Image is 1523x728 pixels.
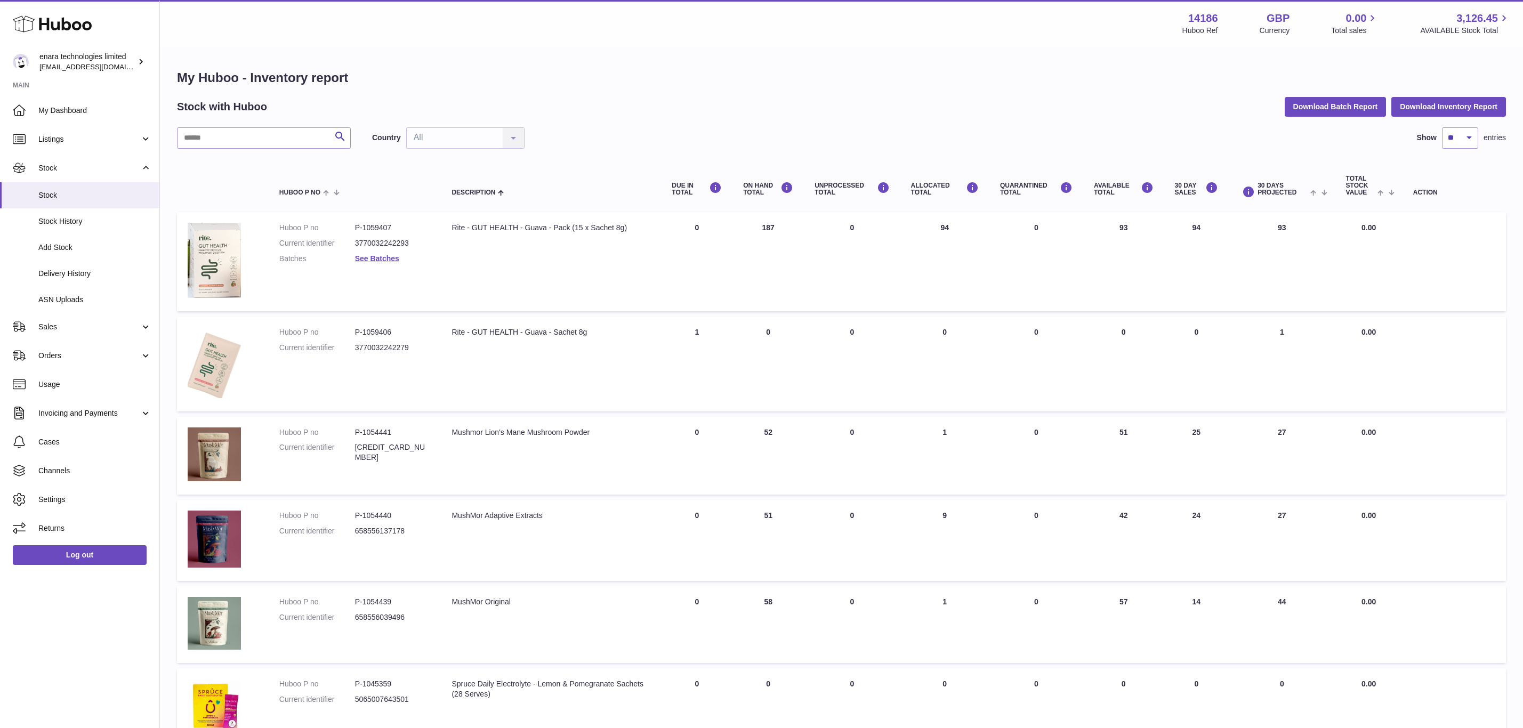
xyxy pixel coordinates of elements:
[900,586,989,664] td: 1
[1164,417,1229,495] td: 25
[1034,428,1038,436] span: 0
[1094,182,1154,196] div: AVAILABLE Total
[1083,500,1164,581] td: 42
[732,417,804,495] td: 52
[1083,212,1164,311] td: 93
[1361,328,1376,336] span: 0.00
[1229,500,1335,581] td: 27
[279,612,355,622] dt: Current identifier
[1420,11,1510,36] a: 3,126.45 AVAILABLE Stock Total
[1034,511,1038,520] span: 0
[355,612,431,622] dd: 658556039496
[355,694,431,705] dd: 5065007643501
[1484,133,1506,143] span: entries
[661,500,732,581] td: 0
[1083,586,1164,664] td: 57
[279,223,355,233] dt: Huboo P no
[355,511,431,521] dd: P-1054440
[743,182,793,196] div: ON HAND Total
[452,223,650,233] div: Rite - GUT HEALTH - Guava - Pack (15 x Sachet 8g)
[1361,511,1376,520] span: 0.00
[355,343,431,353] dd: 3770032242279
[39,62,157,71] span: [EMAIL_ADDRESS][DOMAIN_NAME]
[732,586,804,664] td: 58
[1361,223,1376,232] span: 0.00
[804,212,900,311] td: 0
[1285,97,1387,116] button: Download Batch Report
[900,500,989,581] td: 9
[38,437,151,447] span: Cases
[279,254,355,264] dt: Batches
[661,317,732,411] td: 1
[1346,175,1375,197] span: Total stock value
[1420,26,1510,36] span: AVAILABLE Stock Total
[1361,597,1376,606] span: 0.00
[1229,586,1335,664] td: 44
[1164,212,1229,311] td: 94
[279,694,355,705] dt: Current identifier
[279,343,355,353] dt: Current identifier
[1034,223,1038,232] span: 0
[1188,11,1218,26] strong: 14186
[39,52,135,72] div: enara technologies limited
[804,500,900,581] td: 0
[38,242,151,253] span: Add Stock
[188,597,241,650] img: product image
[279,427,355,438] dt: Huboo P no
[188,427,241,481] img: product image
[804,586,900,664] td: 0
[355,526,431,536] dd: 658556137178
[1260,26,1290,36] div: Currency
[804,417,900,495] td: 0
[452,189,495,196] span: Description
[900,417,989,495] td: 1
[1164,586,1229,664] td: 14
[661,212,732,311] td: 0
[38,190,151,200] span: Stock
[177,69,1506,86] h1: My Huboo - Inventory report
[452,597,650,607] div: MushMor Original
[355,427,431,438] dd: P-1054441
[1331,11,1379,36] a: 0.00 Total sales
[1346,11,1367,26] span: 0.00
[661,586,732,664] td: 0
[188,327,241,398] img: product image
[1229,417,1335,495] td: 27
[355,223,431,233] dd: P-1059407
[38,379,151,390] span: Usage
[279,511,355,521] dt: Huboo P no
[279,442,355,463] dt: Current identifier
[1361,428,1376,436] span: 0.00
[372,133,401,143] label: Country
[1034,680,1038,688] span: 0
[38,495,151,505] span: Settings
[355,597,431,607] dd: P-1054439
[1034,328,1038,336] span: 0
[672,182,722,196] div: DUE IN TOTAL
[900,317,989,411] td: 0
[1331,26,1379,36] span: Total sales
[188,511,241,568] img: product image
[279,238,355,248] dt: Current identifier
[38,466,151,476] span: Channels
[1258,182,1308,196] span: 30 DAYS PROJECTED
[1391,97,1506,116] button: Download Inventory Report
[38,163,140,173] span: Stock
[1164,317,1229,411] td: 0
[355,238,431,248] dd: 3770032242293
[355,254,399,263] a: See Batches
[815,182,889,196] div: UNPROCESSED Total
[279,597,355,607] dt: Huboo P no
[355,679,431,689] dd: P-1045359
[452,327,650,337] div: Rite - GUT HEALTH - Guava - Sachet 8g
[1417,133,1437,143] label: Show
[279,327,355,337] dt: Huboo P no
[1000,182,1073,196] div: QUARANTINED Total
[38,269,151,279] span: Delivery History
[38,351,140,361] span: Orders
[279,526,355,536] dt: Current identifier
[1034,597,1038,606] span: 0
[13,54,29,70] img: internalAdmin-14186@internal.huboo.com
[911,182,979,196] div: ALLOCATED Total
[1083,317,1164,411] td: 0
